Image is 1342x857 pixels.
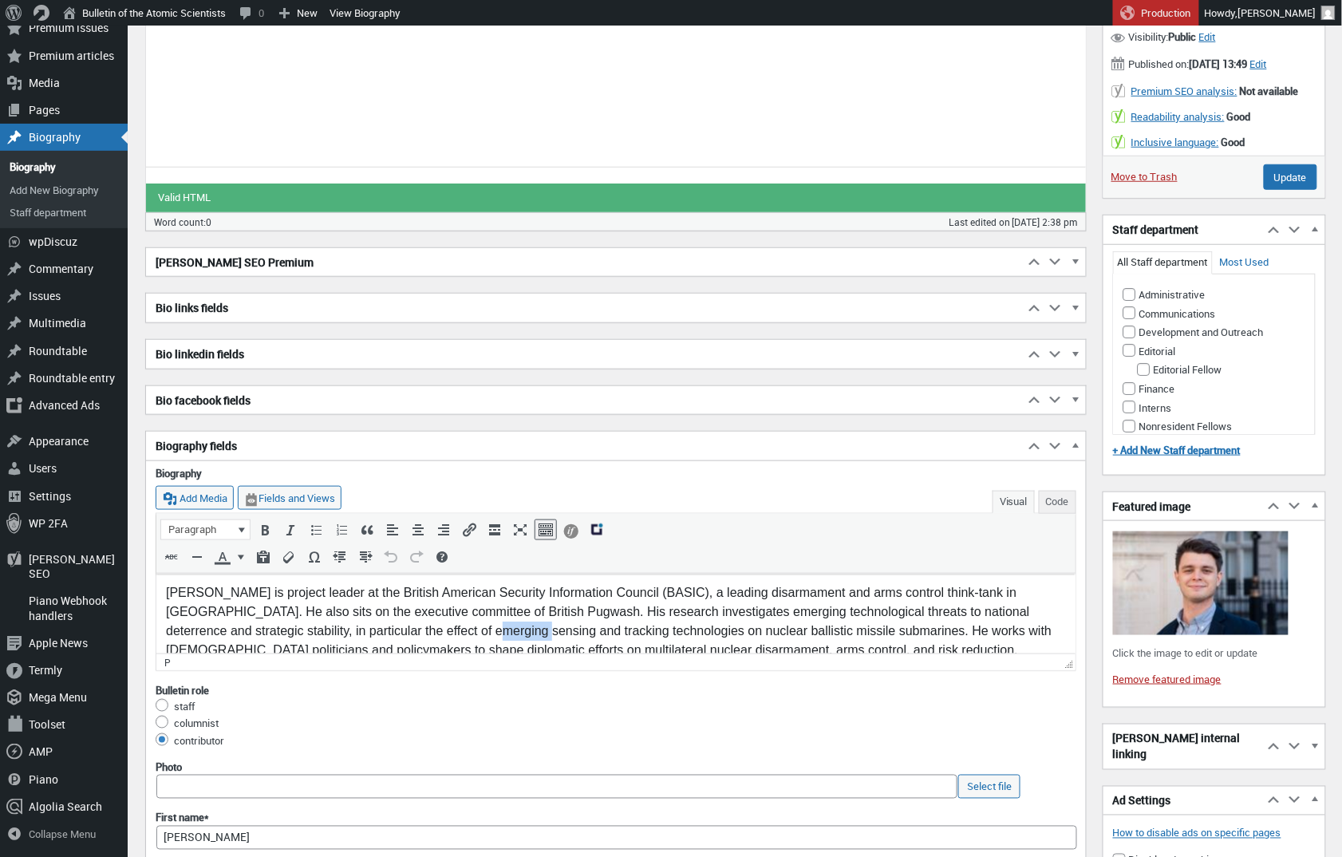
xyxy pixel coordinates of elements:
div: Italic (⌘I) [279,519,302,540]
div: Insert/edit link (⌘K) [458,519,480,540]
h2: Featured image [1103,492,1263,521]
div: Bold (⌘B) [254,519,276,540]
h2: Bio facebook fields [146,386,1024,415]
div: Decrease indent [329,547,351,567]
input: Administrative [1123,288,1136,301]
a: All Staff department [1118,255,1208,269]
div: Align center (⌃⌥C) [407,519,429,540]
p: Valid HTML [146,184,1086,212]
button: Code [1039,491,1076,514]
div: Visibility: [1103,25,1325,52]
div: Fullscreen [509,519,531,540]
input: Development and Outreach [1123,326,1136,338]
span: Published on: [1111,55,1250,72]
iframe: Rich Text Area. Press Control-Option-H for help. [156,574,1076,654]
button: Select file [958,775,1020,799]
label: Editorial [1123,344,1176,358]
label: contributor [174,734,224,748]
span: Fields and Views [259,491,335,505]
b: [DATE] 13:49 [1190,57,1248,71]
div: Text color [211,547,249,567]
div: Keyboard Shortcuts (⌃⌥H) [431,547,453,567]
label: Development and Outreach [1123,325,1264,339]
label: staff [174,700,195,714]
div: Insert Read More tag (⌃⌥T) [484,519,506,540]
div: Strikethrough (⌃⌥D) [160,547,183,567]
button: Add Media [156,486,234,510]
input: Editorial [1123,344,1136,357]
div: Undo (⌘Z) [380,547,402,567]
div: Clear formatting [278,547,300,567]
label: Communications [1123,306,1216,321]
div: Blockquote (⌃⌥Q) [356,519,378,540]
button: Visual [993,491,1035,514]
label: Biography [156,466,1076,480]
span: Edit [1250,57,1267,71]
span: 0 [206,215,211,228]
h2: Ad Settings [1103,787,1263,816]
a: How to disable ads on specific pages [1113,826,1281,840]
label: Finance [1123,381,1175,396]
div: Redo (⌘Y) [405,547,428,567]
div: Align left (⌃⌥L) [381,519,404,540]
strong: Good [1227,109,1251,124]
a: + Add New Staff department [1113,443,1241,457]
div: Special character [303,547,326,567]
div: Horizontal line [186,547,208,567]
label: Nonresident Fellows [1123,419,1233,433]
input: Update [1264,164,1317,190]
h2: Bio linkedin fields [146,340,1024,369]
a: Premium SEO analysis: [1131,84,1237,98]
a: Most Used [1220,255,1269,269]
label: Editorial Fellow [1138,362,1222,377]
a: Remove featured image [1113,672,1222,686]
input: Finance [1123,382,1136,395]
div: Align right (⌃⌥R) [432,519,455,540]
strong: Not available [1240,84,1299,98]
div: Toolbar Toggle (⌃⌥Z) [535,519,557,540]
span: Public [1169,30,1197,44]
div: Numbered list (⌃⌥O) [330,519,353,540]
h2: [PERSON_NAME] internal linking [1103,725,1263,768]
input: Communications [1123,306,1136,319]
input: Nonresident Fellows [1123,420,1136,432]
label: columnist [174,717,219,731]
h2: [PERSON_NAME] SEO Premium [146,248,1024,277]
div: Add an ad [586,519,608,540]
h2: Staff department [1103,215,1263,244]
span: [PERSON_NAME] [1238,6,1316,20]
h2: Biography fields [146,432,1024,460]
div: Increase indent [354,547,377,567]
h2: Bio links fields [146,294,1024,322]
strong: Good [1222,135,1245,149]
div: Conditional output [560,519,582,540]
a: Inclusive language: [1131,135,1219,149]
input: Interns [1123,401,1136,413]
p: [PERSON_NAME] is project leader at the British American Security Information Council (BASIC), a l... [10,10,910,86]
label: Administrative [1123,287,1206,302]
div: Bulleted list (⌃⌥U) [305,519,327,540]
input: Editorial Fellow [1138,363,1151,376]
div: Bulletin role [156,683,1076,697]
a: Readability analysis: [1131,109,1225,124]
div: Paste as text [252,547,274,567]
div: p [164,656,171,669]
label: Interns [1123,401,1172,415]
span: Last edited on [DATE] 2:38 pm [949,215,1078,228]
p: Click the image to edit or update [1113,646,1316,662]
span: Paragraph [166,522,234,538]
span: Edit [1199,30,1216,44]
label: Photo [156,760,1076,775]
td: Word count: [146,213,455,231]
a: Move to Trash [1111,169,1178,184]
label: First name* [156,811,1076,825]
